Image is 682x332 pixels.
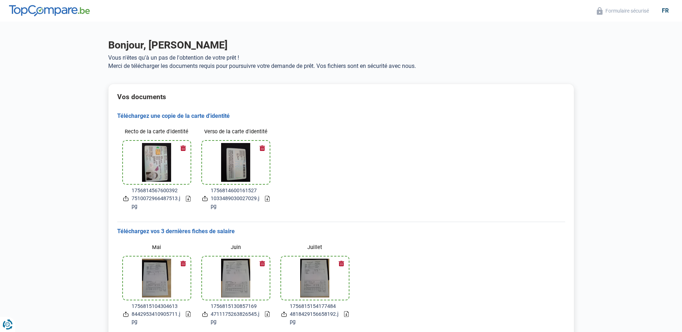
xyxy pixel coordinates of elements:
[123,125,191,138] label: Recto de la carte d'identité
[123,241,191,254] label: Mai
[117,93,565,101] h2: Vos documents
[108,63,574,69] p: Merci de télécharger les documents requis pour poursuivre votre demande de prêt. Vos fichiers son...
[132,187,180,210] span: 17568145676003927510072966487513.jpg
[132,303,180,326] span: 17568151043046138442953410905711.jpg
[281,241,349,254] label: Juillet
[300,259,329,298] img: incomeProfessionalActivity3File
[142,143,171,182] img: idCard1File
[186,311,191,317] a: Download
[108,54,574,61] p: Vous n'êtes qu'à un pas de l'obtention de votre prêt !
[344,311,349,317] a: Download
[108,39,574,51] h1: Bonjour, [PERSON_NAME]
[202,125,270,138] label: Verso de la carte d'identité
[202,241,270,254] label: Juin
[595,7,651,15] button: Formulaire sécurisé
[265,311,270,317] a: Download
[9,5,90,17] img: TopCompare.be
[658,7,673,14] div: fr
[186,196,191,202] a: Download
[221,259,250,298] img: incomeProfessionalActivity2File
[211,303,259,326] span: 17568151308571694711175263826545.jpg
[290,303,338,326] span: 17568151541774844818429156658192.jpg
[211,187,259,210] span: 17568146001615271033489030027029.jpg
[265,196,270,202] a: Download
[117,112,565,120] h3: Téléchargez une copie de la carte d'identité
[142,259,171,298] img: incomeProfessionalActivity1File
[117,228,565,235] h3: Téléchargez vos 3 dernières fiches de salaire
[221,143,250,182] img: idCard2File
